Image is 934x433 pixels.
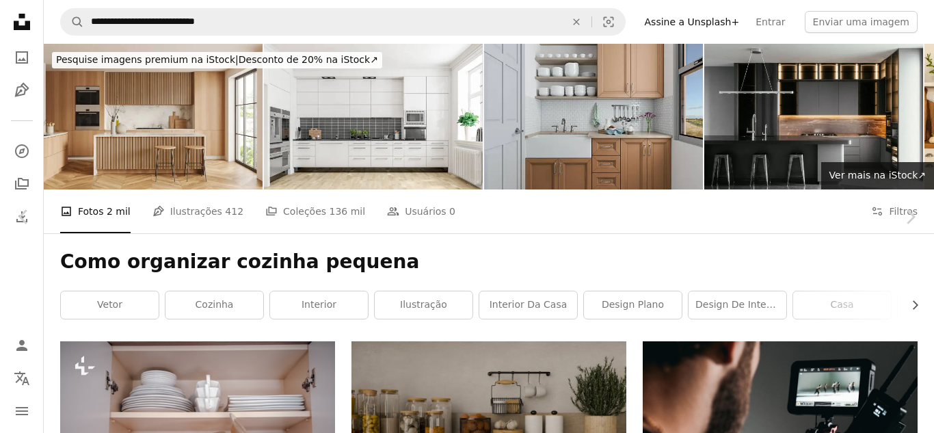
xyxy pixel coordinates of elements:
[747,11,793,33] a: Entrar
[821,162,934,189] a: Ver mais na iStock↗
[871,189,918,233] button: Filtros
[829,170,926,181] span: Ver mais na iStock ↗
[265,189,365,233] a: Coleções 136 mil
[449,204,455,219] span: 0
[330,204,366,219] span: 136 mil
[165,291,263,319] a: cozinha
[689,291,786,319] a: Design de interiore
[805,11,918,33] button: Enviar uma imagem
[8,77,36,104] a: Ilustrações
[387,189,455,233] a: Usuários 0
[592,9,625,35] button: Pesquisa visual
[44,44,390,77] a: Pesquise imagens premium na iStock|Desconto de 20% na iStock↗
[60,8,626,36] form: Pesquise conteúdo visual em todo o site
[270,291,368,319] a: interior
[637,11,748,33] a: Assine a Unsplash+
[8,137,36,165] a: Explorar
[561,9,591,35] button: Limpar
[44,44,263,189] img: Interior de cozinha leve com bancada de bar e assentos, prateleiras e janela panorâmica
[793,291,891,319] a: Casa
[8,397,36,425] button: Menu
[56,54,239,65] span: Pesquise imagens premium na iStock |
[61,9,84,35] button: Pesquise na Unsplash
[484,44,703,189] img: A cozinha compacta apresenta elegantes armários de madeira e prateleiras abertas cheias de pratos...
[886,151,934,283] a: Próximo
[60,250,918,274] h1: Como organizar cozinha pequena
[584,291,682,319] a: design plano
[152,189,243,233] a: Ilustrações 412
[61,291,159,319] a: vetor
[8,332,36,359] a: Entrar / Cadastrar-se
[264,44,483,189] img: Cozinha alta branca moderna vazia com eletrodomésticos e janelas em um lado
[8,44,36,71] a: Fotos
[704,44,923,189] img: Cozinha moderna em casa de luxo
[225,204,243,219] span: 412
[351,412,626,425] a: Um balcão de cozinha coberto com muitos potes e recipientes
[479,291,577,319] a: interior da casa
[903,291,918,319] button: rolar lista para a direita
[8,365,36,392] button: Idioma
[375,291,472,319] a: ilustração
[56,54,378,65] span: Desconto de 20% na iStock ↗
